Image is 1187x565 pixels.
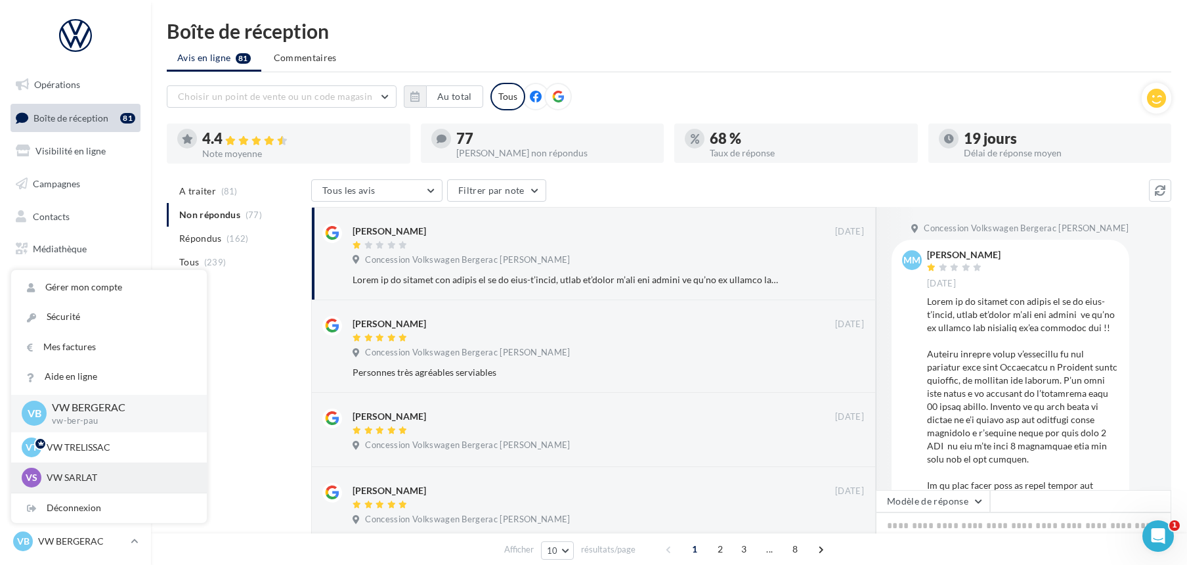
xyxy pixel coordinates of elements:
div: Déconnexion [11,493,207,523]
span: Choisir un point de vente ou un code magasin [178,91,372,102]
span: 10 [547,545,558,556]
button: Au total [404,85,483,108]
a: Calendrier [8,268,143,296]
span: [DATE] [835,319,864,330]
div: Lorem ip do sitamet con adipis el se do eius-t’incid, utlab et’dolor m’ali eni admini ve qu’no ex... [353,273,779,286]
a: Sécurité [11,302,207,332]
button: Modèle de réponse [876,490,990,512]
span: Boîte de réception [33,112,108,123]
span: ... [759,539,780,560]
a: Gérer mon compte [11,273,207,302]
span: VT [26,441,37,454]
p: VW SARLAT [47,471,191,484]
div: [PERSON_NAME] [927,250,1001,260]
button: Filtrer par note [447,179,546,202]
a: VB VW BERGERAC [11,529,140,554]
span: VS [26,471,37,484]
span: (162) [227,233,249,244]
div: Personnes très agréables serviables [353,366,779,379]
p: vw-ber-pau [52,415,186,427]
span: Tous les avis [322,185,376,196]
div: Note moyenne [202,149,400,158]
div: [PERSON_NAME] non répondus [456,148,654,158]
span: [DATE] [835,411,864,423]
span: Campagnes [33,178,80,189]
a: Visibilité en ligne [8,137,143,165]
span: 8 [785,539,806,560]
span: Tous [179,256,199,269]
div: 19 jours [964,131,1161,146]
a: Campagnes [8,170,143,198]
span: VB [28,406,41,421]
span: Concession Volkswagen Bergerac [PERSON_NAME] [365,440,570,451]
p: VW BERGERAC [52,400,186,415]
div: [PERSON_NAME] [353,410,426,423]
div: Boîte de réception [167,21,1171,41]
div: [PERSON_NAME] [353,225,426,238]
span: VB [17,535,30,548]
span: [DATE] [835,226,864,238]
span: Commentaires [274,51,337,64]
div: 77 [456,131,654,146]
span: Concession Volkswagen Bergerac [PERSON_NAME] [365,347,570,359]
span: Concession Volkswagen Bergerac [PERSON_NAME] [365,254,570,266]
span: Contacts [33,210,70,221]
p: VW BERGERAC [38,535,125,548]
div: Taux de réponse [710,148,907,158]
span: Médiathèque [33,243,87,254]
a: Boîte de réception81 [8,104,143,132]
div: 68 % [710,131,907,146]
span: [DATE] [835,486,864,497]
span: 1 [1169,520,1180,531]
button: Choisir un point de vente ou un code magasin [167,85,397,108]
div: 81 [120,113,135,124]
iframe: Intercom live chat [1142,520,1174,552]
div: [PERSON_NAME] [353,317,426,330]
p: VW TRELISSAC [47,441,191,454]
span: (81) [221,186,238,196]
button: 10 [541,541,574,560]
span: Répondus [179,232,222,245]
a: Aide en ligne [11,362,207,392]
span: Concession Volkswagen Bergerac [PERSON_NAME] [365,514,570,526]
div: [PERSON_NAME] [353,484,426,497]
span: Opérations [34,79,80,90]
a: Médiathèque [8,235,143,263]
button: Tous les avis [311,179,442,202]
a: ASSETS PERSONNALISABLES [8,301,143,340]
a: Contacts [8,203,143,231]
span: 2 [710,539,731,560]
button: Au total [426,85,483,108]
span: mm [903,254,920,267]
div: Délai de réponse moyen [964,148,1161,158]
span: Afficher [504,543,534,556]
span: Visibilité en ligne [35,145,106,156]
span: Concession Volkswagen Bergerac [PERSON_NAME] [924,223,1129,235]
div: Tous [490,83,525,110]
span: [DATE] [927,278,956,290]
span: 1 [684,539,705,560]
span: 3 [733,539,754,560]
a: Mes factures [11,332,207,362]
span: A traiter [179,185,216,198]
div: 4.4 [202,131,400,147]
span: (239) [204,257,227,267]
span: résultats/page [581,543,636,556]
a: Opérations [8,71,143,99]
